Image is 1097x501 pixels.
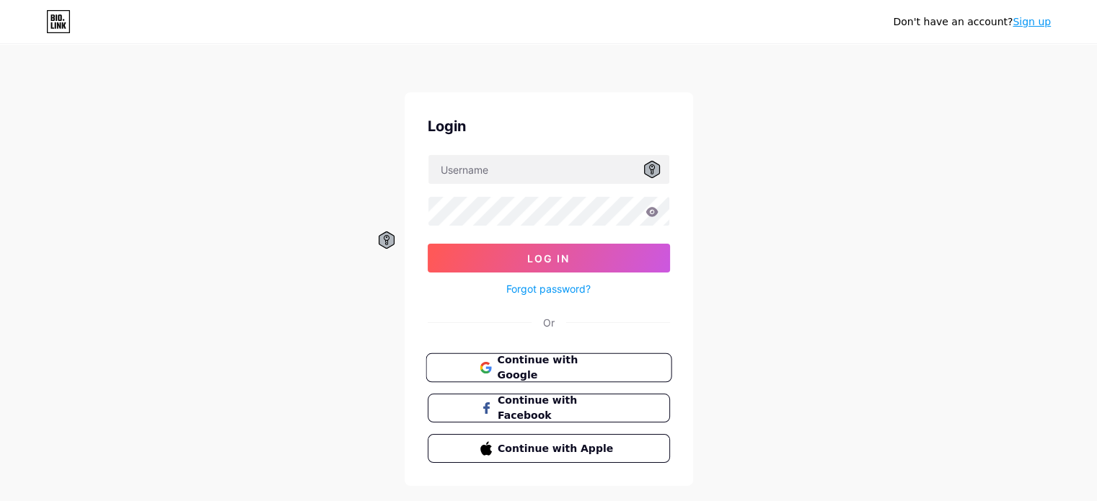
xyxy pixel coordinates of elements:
[428,244,670,272] button: Log In
[1013,16,1051,27] a: Sign up
[428,155,669,184] input: Username
[498,441,617,456] span: Continue with Apple
[428,394,670,422] button: Continue with Facebook
[428,434,670,463] button: Continue with Apple
[543,315,555,330] div: Or
[428,115,670,137] div: Login
[497,353,617,383] span: Continue with Google
[527,252,570,265] span: Log In
[893,14,1051,30] div: Don't have an account?
[428,353,670,382] a: Continue with Google
[426,353,671,383] button: Continue with Google
[506,281,591,296] a: Forgot password?
[498,393,617,423] span: Continue with Facebook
